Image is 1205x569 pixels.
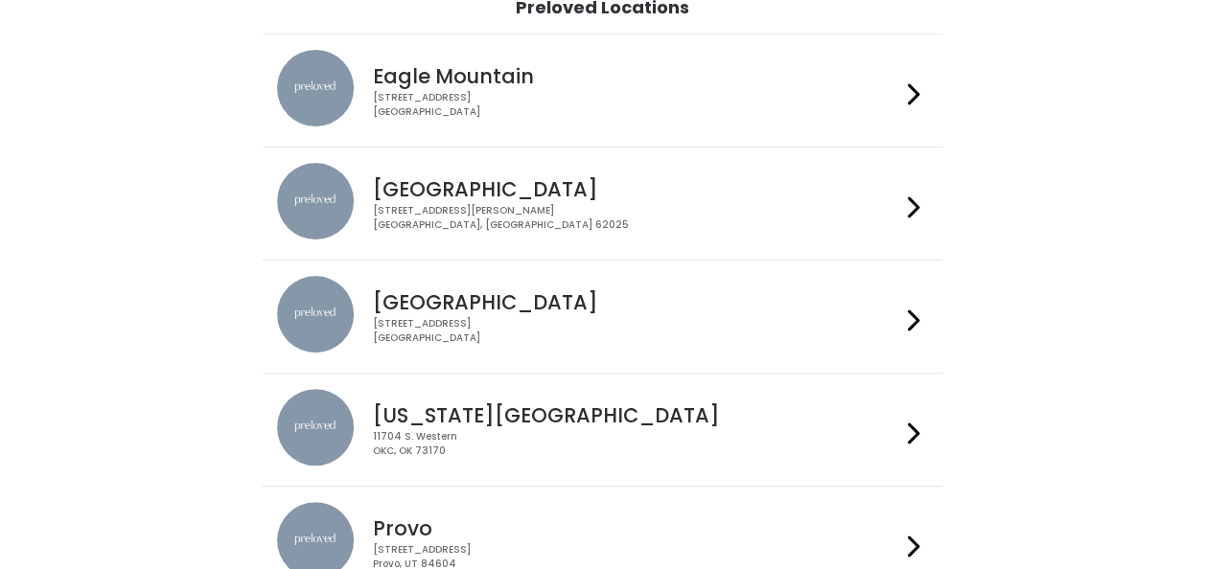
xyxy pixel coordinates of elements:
div: [STREET_ADDRESS][PERSON_NAME] [GEOGRAPHIC_DATA], [GEOGRAPHIC_DATA] 62025 [373,204,900,232]
a: preloved location [GEOGRAPHIC_DATA] [STREET_ADDRESS][GEOGRAPHIC_DATA] [277,276,928,357]
img: preloved location [277,389,354,466]
a: preloved location [US_STATE][GEOGRAPHIC_DATA] 11704 S. WesternOKC, OK 73170 [277,389,928,470]
a: preloved location Eagle Mountain [STREET_ADDRESS][GEOGRAPHIC_DATA] [277,50,928,131]
h4: [US_STATE][GEOGRAPHIC_DATA] [373,404,900,426]
a: preloved location [GEOGRAPHIC_DATA] [STREET_ADDRESS][PERSON_NAME][GEOGRAPHIC_DATA], [GEOGRAPHIC_D... [277,163,928,244]
img: preloved location [277,50,354,126]
img: preloved location [277,276,354,353]
div: [STREET_ADDRESS] [GEOGRAPHIC_DATA] [373,317,900,345]
h4: [GEOGRAPHIC_DATA] [373,291,900,313]
div: 11704 S. Western OKC, OK 73170 [373,430,900,458]
img: preloved location [277,163,354,239]
div: [STREET_ADDRESS] [GEOGRAPHIC_DATA] [373,91,900,119]
h4: Eagle Mountain [373,65,900,87]
h4: [GEOGRAPHIC_DATA] [373,178,900,200]
h4: Provo [373,517,900,539]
